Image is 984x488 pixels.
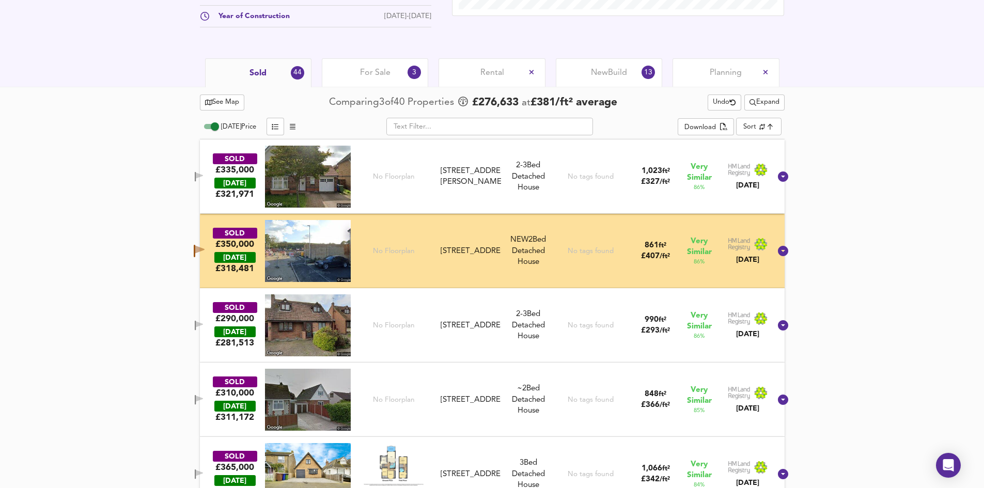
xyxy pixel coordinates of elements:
[936,453,961,478] div: Open Intercom Messenger
[642,167,662,175] span: 1,023
[777,468,789,480] svg: Show Details
[214,178,256,188] div: [DATE]
[213,228,257,239] div: SOLD
[744,95,785,111] div: split button
[213,153,257,164] div: SOLD
[568,321,614,330] div: No tags found
[373,321,415,330] span: No Floorplan
[215,188,254,200] span: £ 321,971
[213,451,257,462] div: SOLD
[373,395,415,405] span: No Floorplan
[736,118,781,135] div: Sort
[480,67,504,78] span: Rental
[728,255,768,265] div: [DATE]
[659,317,666,323] span: ft²
[641,401,670,409] span: £ 366
[728,403,768,414] div: [DATE]
[728,478,768,488] div: [DATE]
[329,96,457,109] div: Comparing 3 of Properties
[291,66,304,80] div: 44
[568,395,614,405] div: No tags found
[728,461,768,474] img: Land Registry
[505,309,552,342] div: Detached House
[713,97,736,108] span: Undo
[743,122,756,132] div: Sort
[662,465,670,472] span: ft²
[660,327,670,334] span: / ft²
[505,383,552,416] div: Detached House
[645,316,659,324] span: 990
[441,395,501,405] div: [STREET_ADDRESS]
[213,302,257,313] div: SOLD
[215,412,254,423] span: £ 311,172
[265,369,351,431] img: streetview
[694,183,705,192] span: 86 %
[662,168,670,175] span: ft²
[200,288,785,363] div: SOLD£290,000 [DATE]£281,513No Floorplan[STREET_ADDRESS]2-3Bed Detached HouseNo tags found990ft²£2...
[215,462,254,473] div: £365,000
[777,245,789,257] svg: Show Details
[441,469,501,480] div: [STREET_ADDRESS]
[678,118,734,136] div: split button
[205,97,240,108] span: See Map
[215,313,254,324] div: £290,000
[645,242,659,249] span: 861
[728,180,768,191] div: [DATE]
[659,391,666,398] span: ft²
[441,166,501,188] div: [STREET_ADDRESS][PERSON_NAME]
[708,95,741,111] button: Undo
[408,66,421,79] div: 3
[728,386,768,400] img: Land Registry
[373,246,415,256] span: No Floorplan
[505,383,552,394] div: We've estimated the total number of bedrooms from EPC data (4 heated rooms)
[777,170,789,183] svg: Show Details
[215,387,254,399] div: £310,000
[642,66,655,79] div: 13
[214,401,256,412] div: [DATE]
[660,402,670,408] span: / ft²
[200,214,785,288] div: SOLD£350,000 [DATE]£318,481No Floorplan[STREET_ADDRESS]NEW2Bed Detached HouseNo tags found861ft²£...
[384,11,431,22] div: [DATE]-[DATE]
[505,309,552,320] div: We've estimated the total number of bedrooms from EPC data (5 heated rooms)
[777,393,789,406] svg: Show Details
[568,469,614,479] div: No tags found
[215,239,254,250] div: £350,000
[221,123,256,130] span: [DATE] Price
[728,312,768,325] img: Land Registry
[641,178,670,186] span: £ 327
[591,67,627,78] span: New Build
[687,385,712,406] span: Very Similar
[363,443,425,486] img: Floorplan
[215,164,254,176] div: £335,000
[687,162,712,183] span: Very Similar
[678,118,734,136] button: Download
[436,469,505,480] div: 39 Southdown Road, ME12 3BG
[694,406,705,415] span: 85 %
[436,320,505,331] div: 69 Parsonage Chase, ME12 3JX
[265,146,351,208] img: streetview
[214,326,256,337] div: [DATE]
[687,236,712,258] span: Very Similar
[213,376,257,387] div: SOLD
[684,122,716,134] div: Download
[710,67,742,78] span: Planning
[373,172,415,182] span: No Floorplan
[749,97,779,108] span: Expand
[441,320,501,331] div: [STREET_ADDRESS]
[660,253,670,260] span: / ft²
[641,253,670,260] span: £ 407
[215,337,254,349] span: £ 281,513
[642,465,662,473] span: 1,066
[659,242,666,249] span: ft²
[249,68,267,79] span: Sold
[505,234,552,267] div: NEW 2 Bed Detached House
[522,98,530,108] span: at
[744,95,785,111] button: Expand
[641,327,670,335] span: £ 293
[660,179,670,185] span: / ft²
[386,118,593,135] input: Text Filter...
[505,160,552,171] div: We've estimated the total number of bedrooms from EPC data (5 heated rooms)
[265,220,351,282] img: streetview
[472,95,519,111] span: £ 276,633
[641,476,670,483] span: £ 342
